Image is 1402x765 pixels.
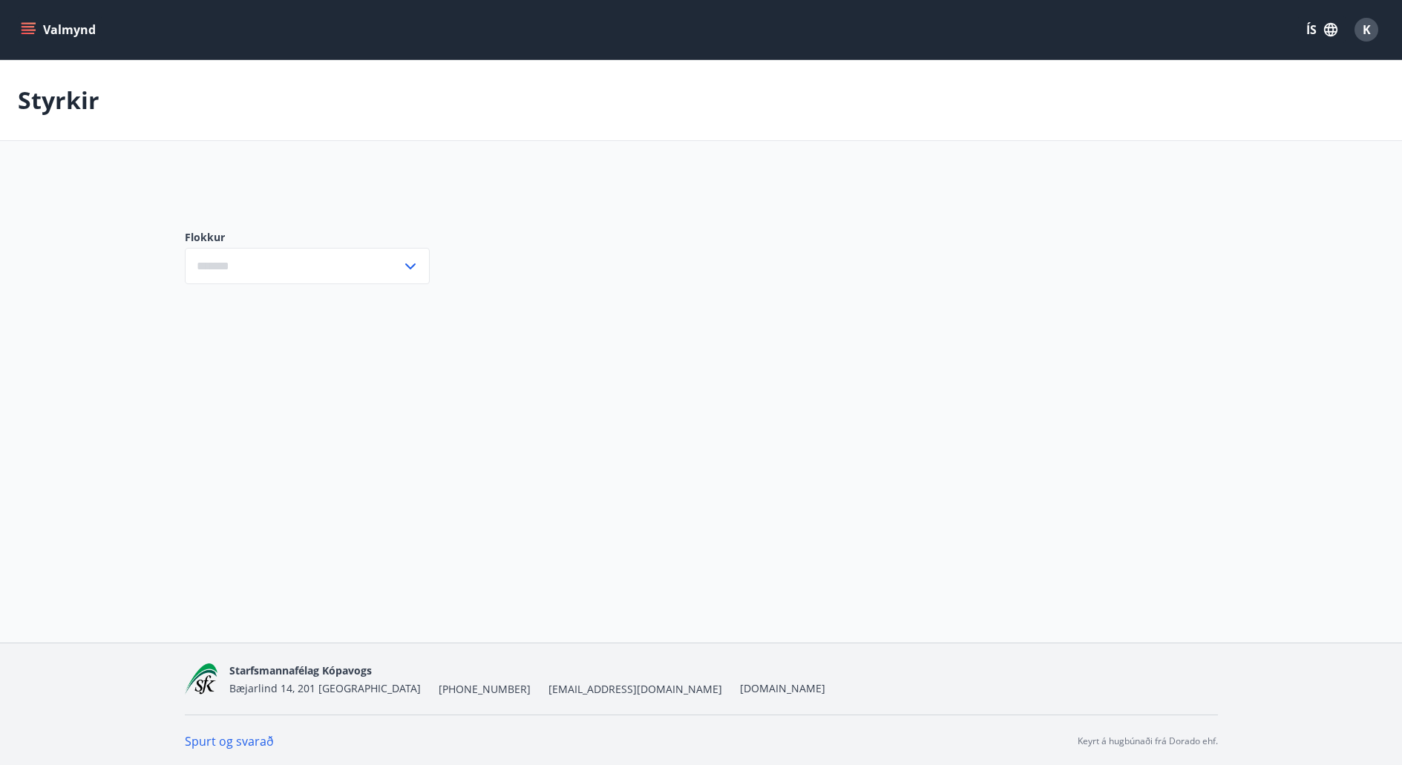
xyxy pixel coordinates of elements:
p: Keyrt á hugbúnaði frá Dorado ehf. [1078,735,1218,748]
img: x5MjQkxwhnYn6YREZUTEa9Q4KsBUeQdWGts9Dj4O.png [185,663,218,695]
span: [PHONE_NUMBER] [439,682,531,697]
button: K [1349,12,1384,47]
p: Styrkir [18,84,99,116]
span: Bæjarlind 14, 201 [GEOGRAPHIC_DATA] [229,681,421,695]
label: Flokkur [185,230,430,245]
a: Spurt og svarað [185,733,274,749]
a: [DOMAIN_NAME] [740,681,825,695]
span: Starfsmannafélag Kópavogs [229,663,372,677]
button: ÍS [1298,16,1346,43]
span: [EMAIL_ADDRESS][DOMAIN_NAME] [548,682,722,697]
button: menu [18,16,102,43]
span: K [1363,22,1371,38]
